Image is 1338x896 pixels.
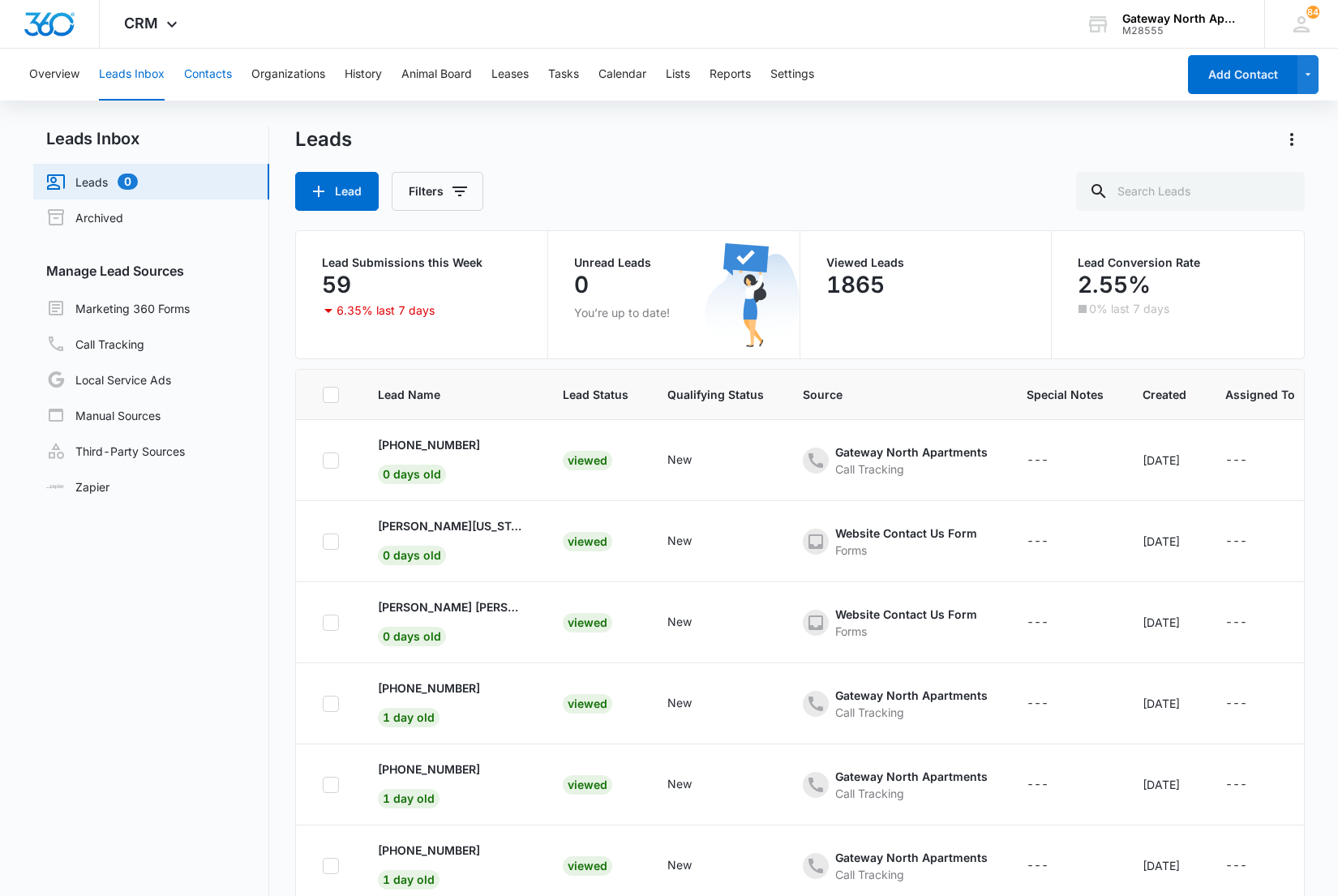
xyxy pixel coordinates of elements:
a: [PHONE_NUMBER]1 day old [378,680,524,724]
p: Unread Leads [574,257,774,268]
button: Settings [770,49,814,101]
a: Archived [46,208,123,227]
span: Source [803,386,988,403]
div: Call Tracking [835,704,988,721]
p: [PHONE_NUMBER] [378,842,480,859]
div: Viewed [563,694,612,714]
div: Viewed [563,613,612,632]
p: [PHONE_NUMBER] [378,436,480,453]
div: [DATE] [1143,614,1186,631]
div: - - Select to Edit Field [1225,856,1276,876]
div: Website Contact Us Form [835,606,977,623]
div: Gateway North Apartments [835,687,988,704]
a: Viewed [563,859,612,872]
a: Viewed [563,778,612,791]
p: Lead Submissions this Week [322,257,521,268]
button: Tasks [548,49,579,101]
p: Lead Conversion Rate [1078,257,1278,268]
div: --- [1027,613,1049,632]
div: Gateway North Apartments [835,444,988,461]
p: [PERSON_NAME][US_STATE] [378,517,524,534]
div: - - Select to Edit Field [1225,694,1276,714]
span: Assigned To [1225,386,1295,403]
button: Lead [295,172,379,211]
div: --- [1027,532,1049,551]
div: Forms [835,623,977,640]
div: Viewed [563,856,612,876]
div: - - Select to Edit Field [1225,532,1276,551]
div: account name [1122,12,1241,25]
span: Qualifying Status [667,386,764,403]
div: - - Select to Edit Field [1027,694,1078,714]
div: New [667,856,692,873]
span: Created [1143,386,1186,403]
div: New [667,451,692,468]
span: 0 days old [378,465,446,484]
a: Viewed [563,615,612,629]
div: --- [1027,775,1049,795]
a: Viewed [563,453,612,467]
div: Viewed [563,775,612,795]
div: - - Select to Edit Field [1027,856,1078,876]
div: --- [1225,856,1247,876]
p: 0% last 7 days [1089,303,1169,315]
a: Local Service Ads [46,370,171,389]
div: Gateway North Apartments [835,768,988,785]
h2: Leads Inbox [33,126,269,151]
p: 2.55% [1078,272,1151,298]
div: [DATE] [1143,776,1186,793]
div: New [667,694,692,711]
div: account id [1122,25,1241,36]
a: Call Tracking [46,334,144,354]
div: - - Select to Edit Field [1225,451,1276,470]
p: 0 [574,272,589,298]
a: [PERSON_NAME][US_STATE]0 days old [378,517,524,562]
div: - - Select to Edit Field [1225,613,1276,632]
div: --- [1225,694,1247,714]
h1: Leads [295,127,352,152]
div: [DATE] [1143,695,1186,712]
div: New [667,775,692,792]
div: --- [1225,613,1247,632]
div: - - Select to Edit Field [1027,613,1078,632]
p: 1865 [826,272,885,298]
div: - - Select to Edit Field [667,613,721,632]
p: You’re up to date! [574,304,774,321]
p: [PHONE_NUMBER] [378,761,480,778]
button: Calendar [598,49,646,101]
div: [DATE] [1143,452,1186,469]
p: Viewed Leads [826,257,1026,268]
span: Special Notes [1027,386,1104,403]
div: - - Select to Edit Field [667,532,721,551]
a: Third-Party Sources [46,441,185,461]
button: Add Contact [1188,55,1297,94]
button: Leads Inbox [99,49,165,101]
div: --- [1027,694,1049,714]
button: Leases [491,49,529,101]
div: - - Select to Edit Field [667,775,721,795]
span: 1 day old [378,789,440,808]
div: Website Contact Us Form [835,525,977,542]
div: - - Select to Edit Field [1027,451,1078,470]
a: Leads0 [46,172,138,191]
span: 0 days old [378,546,446,565]
input: Search Leads [1076,172,1305,211]
button: Reports [710,49,751,101]
div: Forms [835,542,977,559]
a: [PERSON_NAME] [PERSON_NAME]0 days old [378,598,524,643]
div: - - Select to Edit Field [667,694,721,714]
div: --- [1225,532,1247,551]
div: --- [1027,856,1049,876]
a: Viewed [563,697,612,710]
span: Lead Name [378,386,524,403]
div: Viewed [563,532,612,551]
span: CRM [124,15,158,32]
button: History [345,49,382,101]
p: 6.35% last 7 days [337,305,435,316]
a: [PHONE_NUMBER]1 day old [378,842,524,886]
div: Gateway North Apartments [835,849,988,866]
span: 1 day old [378,870,440,890]
a: Viewed [563,534,612,548]
p: [PERSON_NAME] [PERSON_NAME] [378,598,524,615]
div: New [667,613,692,630]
